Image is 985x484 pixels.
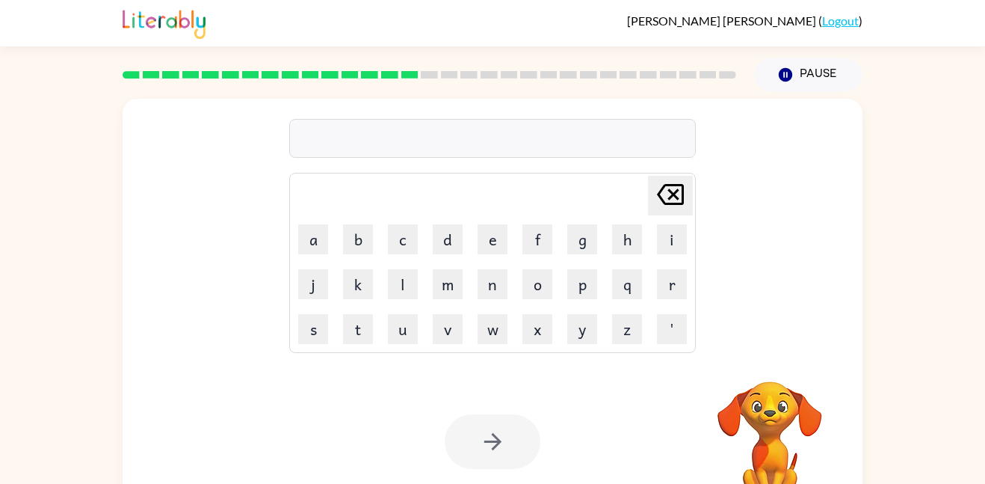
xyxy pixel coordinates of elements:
button: c [388,224,418,254]
button: f [522,224,552,254]
button: o [522,269,552,299]
button: a [298,224,328,254]
div: ( ) [627,13,862,28]
button: u [388,314,418,344]
button: q [612,269,642,299]
button: i [657,224,687,254]
button: h [612,224,642,254]
img: Literably [123,6,206,39]
span: [PERSON_NAME] [PERSON_NAME] [627,13,818,28]
button: b [343,224,373,254]
button: e [478,224,507,254]
a: Logout [822,13,859,28]
button: n [478,269,507,299]
button: d [433,224,463,254]
button: m [433,269,463,299]
button: s [298,314,328,344]
button: Pause [754,58,862,92]
button: t [343,314,373,344]
button: r [657,269,687,299]
button: y [567,314,597,344]
button: p [567,269,597,299]
button: g [567,224,597,254]
button: w [478,314,507,344]
button: x [522,314,552,344]
button: j [298,269,328,299]
button: l [388,269,418,299]
button: k [343,269,373,299]
button: ' [657,314,687,344]
button: z [612,314,642,344]
button: v [433,314,463,344]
